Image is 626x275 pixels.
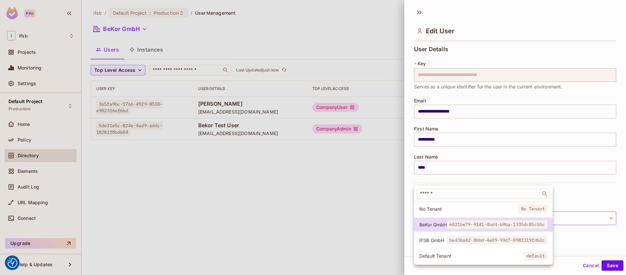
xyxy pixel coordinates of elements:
span: 6021be79-9141-4bd4-b9ba-1335dc85c55c [447,220,547,229]
span: BeKor GmbH [419,222,447,228]
span: IFSB GmbH [419,237,447,243]
img: Revisit consent button [7,258,17,268]
span: No Tenant [419,206,518,212]
span: No Tenant [518,205,547,213]
button: Consent Preferences [7,258,17,268]
span: Default Tenant [419,253,524,259]
span: ba43ba42-0bbd-4a09-93d7-098f319fdb2c [447,236,547,244]
span: default [524,252,547,260]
